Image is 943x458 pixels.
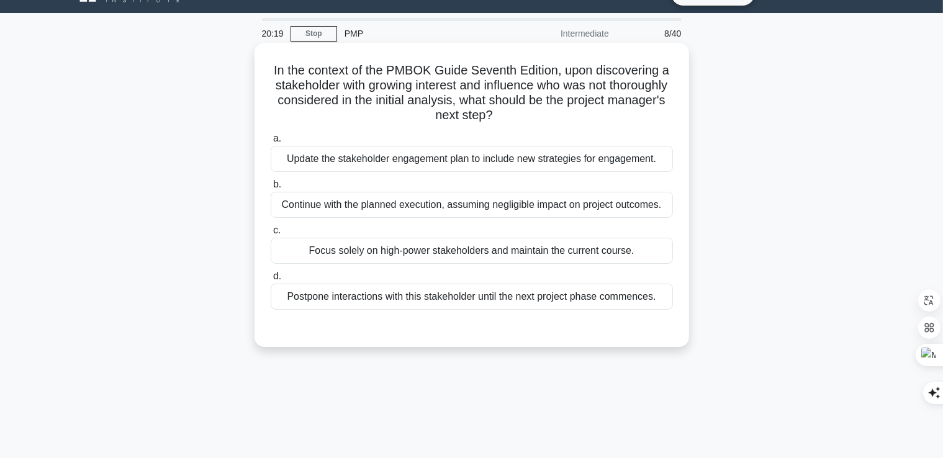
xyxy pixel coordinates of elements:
span: d. [273,271,281,281]
div: 8/40 [616,21,689,46]
span: b. [273,179,281,189]
div: 20:19 [255,21,291,46]
span: c. [273,225,281,235]
span: a. [273,133,281,143]
div: Continue with the planned execution, assuming negligible impact on project outcomes. [271,192,673,218]
div: Focus solely on high-power stakeholders and maintain the current course. [271,238,673,264]
div: PMP [337,21,508,46]
div: Update the stakeholder engagement plan to include new strategies for engagement. [271,146,673,172]
div: Postpone interactions with this stakeholder until the next project phase commences. [271,284,673,310]
div: Intermediate [508,21,616,46]
a: Stop [291,26,337,42]
h5: In the context of the PMBOK Guide Seventh Edition, upon discovering a stakeholder with growing in... [269,63,674,123]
